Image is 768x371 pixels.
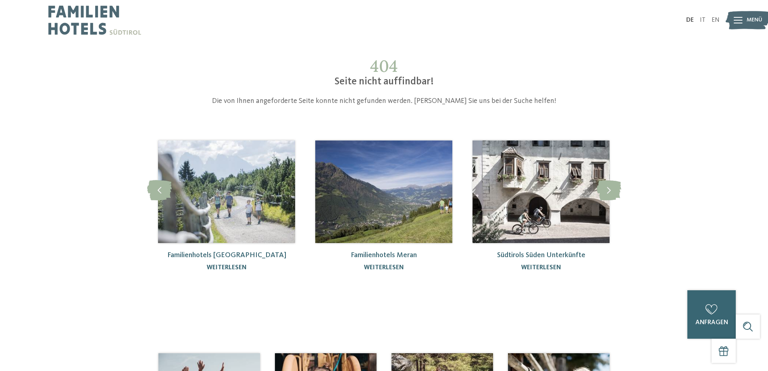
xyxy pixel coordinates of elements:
[315,140,452,243] img: 404
[747,16,762,24] span: Menü
[497,252,585,259] a: Südtirols Süden Unterkünfte
[472,140,610,243] img: 404
[686,17,694,23] a: DE
[335,77,434,87] span: Seite nicht auffindbar!
[695,319,728,326] span: anfragen
[712,17,720,23] a: EN
[364,264,404,271] a: weiterlesen
[700,17,706,23] a: IT
[351,252,417,259] a: Familienhotels Meran
[158,140,295,243] img: 404
[687,290,736,339] a: anfragen
[370,56,398,76] span: 404
[207,264,247,271] a: weiterlesen
[521,264,561,271] a: weiterlesen
[193,96,576,106] p: Die von Ihnen angeforderte Seite konnte nicht gefunden werden. [PERSON_NAME] Sie uns bei der Such...
[167,252,286,259] a: Familienhotels [GEOGRAPHIC_DATA]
